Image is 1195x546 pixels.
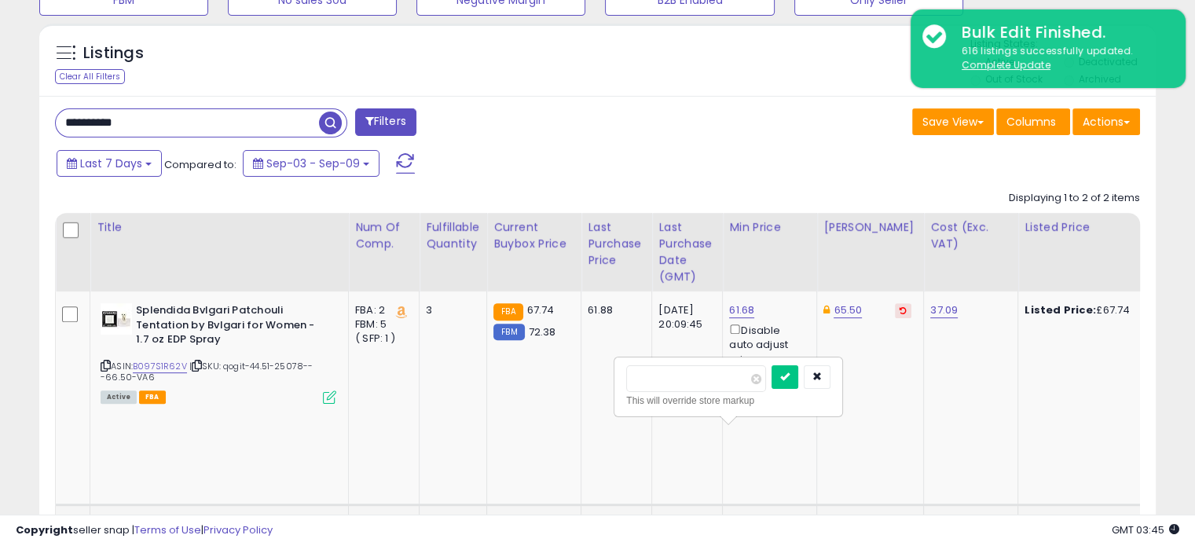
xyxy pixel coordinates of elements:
[930,302,958,318] a: 37.09
[16,523,273,538] div: seller snap | |
[101,360,313,383] span: | SKU: qogit-44.51-25078---66.50-VA6
[1025,302,1096,317] b: Listed Price:
[101,303,132,335] img: 31gsG9+L3TL._SL40_.jpg
[133,360,187,373] a: B097S1R62V
[996,108,1070,135] button: Columns
[930,219,1011,252] div: Cost (Exc. VAT)
[658,219,716,285] div: Last Purchase Date (GMT)
[834,302,862,318] a: 65.50
[658,303,710,332] div: [DATE] 20:09:45
[493,303,522,321] small: FBA
[355,108,416,136] button: Filters
[355,219,412,252] div: Num of Comp.
[588,219,645,269] div: Last Purchase Price
[426,303,475,317] div: 3
[1009,191,1140,206] div: Displaying 1 to 2 of 2 items
[1006,114,1056,130] span: Columns
[83,42,144,64] h5: Listings
[729,302,754,318] a: 61.68
[136,303,327,351] b: Splendida Bvlgari Patchouli Tentation by Bvlgari for Women - 1.7 oz EDP Spray
[823,219,917,236] div: [PERSON_NAME]
[101,390,137,404] span: All listings currently available for purchase on Amazon
[588,303,640,317] div: 61.88
[729,321,805,367] div: Disable auto adjust min
[426,219,480,252] div: Fulfillable Quantity
[900,306,907,314] i: Revert to store-level Dynamic Max Price
[355,303,407,317] div: FBA: 2
[139,390,166,404] span: FBA
[912,108,994,135] button: Save View
[134,522,201,537] a: Terms of Use
[962,58,1050,71] u: Complete Update
[950,44,1174,73] div: 616 listings successfully updated.
[493,324,524,340] small: FBM
[55,69,125,84] div: Clear All Filters
[1025,219,1160,236] div: Listed Price
[16,522,73,537] strong: Copyright
[1112,522,1179,537] span: 2025-09-17 03:45 GMT
[80,156,142,171] span: Last 7 Days
[626,393,830,409] div: This will override store markup
[97,219,342,236] div: Title
[57,150,162,177] button: Last 7 Days
[355,317,407,332] div: FBM: 5
[493,219,574,252] div: Current Buybox Price
[355,332,407,346] div: ( SFP: 1 )
[529,324,556,339] span: 72.38
[950,21,1174,44] div: Bulk Edit Finished.
[203,522,273,537] a: Privacy Policy
[1072,108,1140,135] button: Actions
[729,219,810,236] div: Min Price
[101,303,336,402] div: ASIN:
[823,305,830,315] i: This overrides the store level Dynamic Max Price for this listing
[1025,303,1155,317] div: £67.74
[164,157,236,172] span: Compared to:
[243,150,379,177] button: Sep-03 - Sep-09
[527,302,555,317] span: 67.74
[266,156,360,171] span: Sep-03 - Sep-09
